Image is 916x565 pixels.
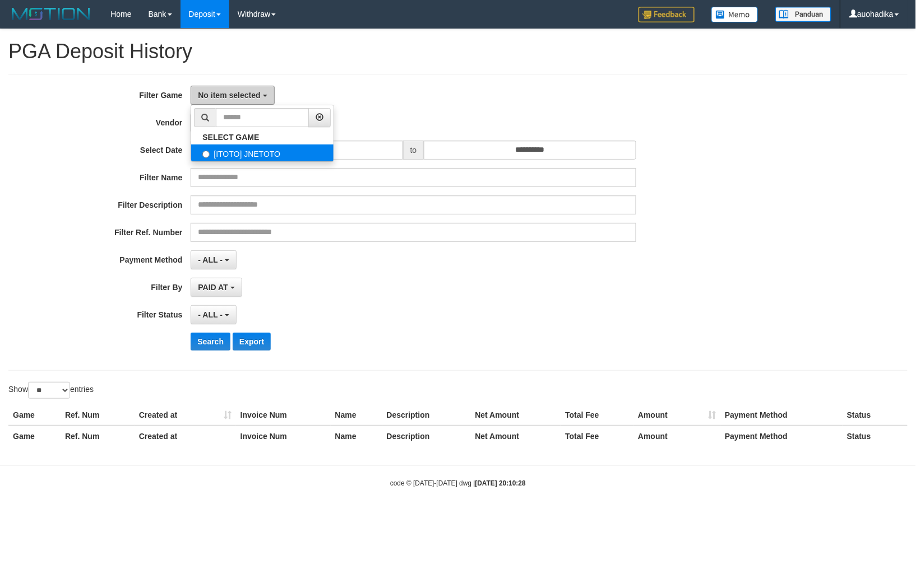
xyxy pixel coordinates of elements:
img: Button%20Memo.svg [711,7,758,22]
button: Search [191,333,230,351]
th: Status [843,426,908,446]
a: SELECT GAME [191,130,334,144]
th: Net Amount [470,426,561,446]
th: Description [382,405,471,426]
select: Showentries [28,382,70,399]
button: No item selected [191,86,274,105]
img: panduan.png [775,7,831,22]
small: code © [DATE]-[DATE] dwg | [390,479,526,487]
th: Payment Method [720,405,843,426]
button: - ALL - [191,305,236,324]
th: Name [331,426,382,446]
span: - ALL - [198,310,223,319]
strong: [DATE] 20:10:28 [475,479,526,487]
span: to [403,141,424,160]
th: Created at [135,405,236,426]
label: [ITOTO] JNETOTO [191,144,334,161]
th: Net Amount [470,405,561,426]
b: SELECT GAME [202,133,259,142]
button: PAID AT [191,278,242,297]
th: Ref. Num [61,426,135,446]
th: Game [8,405,61,426]
th: Amount [633,426,720,446]
th: Description [382,426,471,446]
span: PAID AT [198,283,228,292]
th: Invoice Num [236,405,331,426]
span: - ALL - [198,255,223,264]
th: Total Fee [561,405,633,426]
img: MOTION_logo.png [8,6,94,22]
th: Payment Method [720,426,843,446]
input: [ITOTO] JNETOTO [202,151,210,158]
label: Show entries [8,382,94,399]
button: Export [233,333,271,351]
th: Created at [135,426,236,446]
span: No item selected [198,91,260,100]
th: Ref. Num [61,405,135,426]
img: Feedback.jpg [639,7,695,22]
button: - ALL - [191,250,236,269]
th: Game [8,426,61,446]
th: Amount [633,405,720,426]
th: Total Fee [561,426,633,446]
th: Status [843,405,908,426]
th: Invoice Num [236,426,331,446]
th: Name [331,405,382,426]
h1: PGA Deposit History [8,40,908,63]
